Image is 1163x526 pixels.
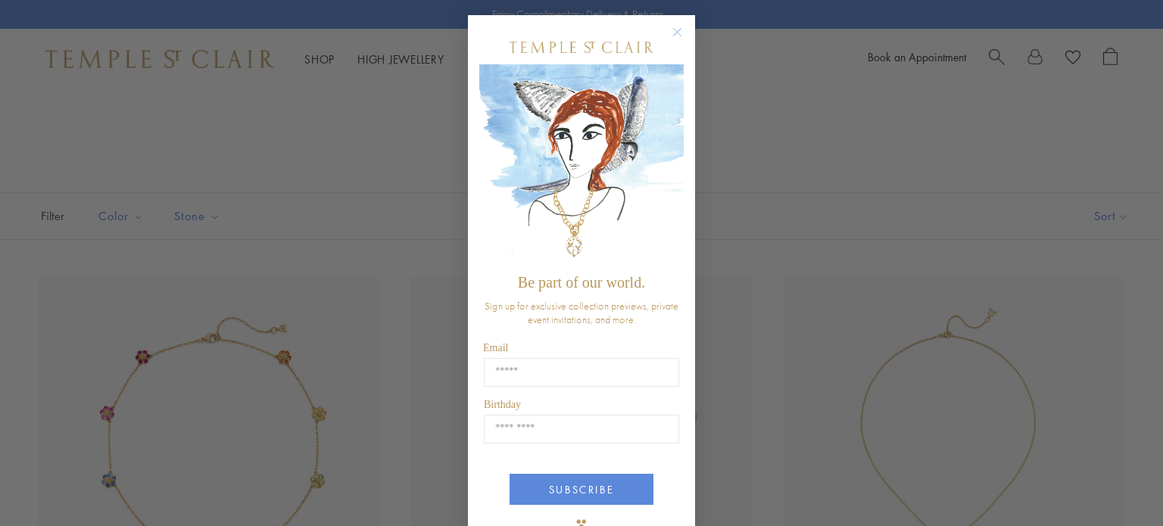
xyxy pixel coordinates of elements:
[675,30,694,49] button: Close dialog
[518,274,645,291] span: Be part of our world.
[485,299,678,326] span: Sign up for exclusive collection previews, private event invitations, and more.
[484,358,679,387] input: Email
[1087,455,1148,511] iframe: Gorgias live chat messenger
[510,474,653,505] button: SUBSCRIBE
[510,42,653,53] img: Temple St. Clair
[479,64,684,266] img: c4a9eb12-d91a-4d4a-8ee0-386386f4f338.jpeg
[484,399,521,410] span: Birthday
[483,342,508,353] span: Email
